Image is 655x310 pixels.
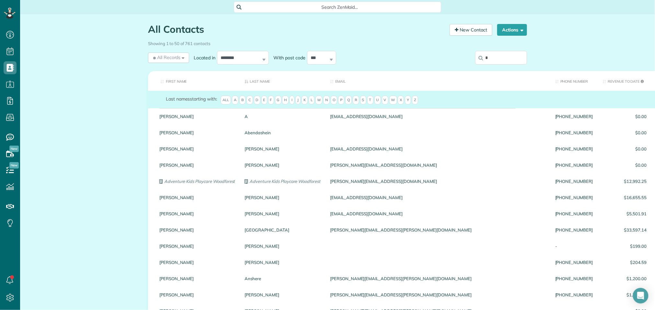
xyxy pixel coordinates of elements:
[159,195,235,200] a: [PERSON_NAME]
[245,292,321,297] a: [PERSON_NAME]
[164,179,235,184] em: Adventure Kids Playcare Woodforest
[159,114,235,119] a: [PERSON_NAME]
[603,260,647,265] span: $204.59
[325,222,550,238] div: [PERSON_NAME][EMAIL_ADDRESS][PERSON_NAME][DOMAIN_NAME]
[148,71,240,91] th: First Name: activate to sort column ascending
[9,146,19,152] span: New
[360,96,366,105] span: S
[159,147,235,151] a: [PERSON_NAME]
[166,96,190,102] span: Last names
[221,96,231,105] span: All
[550,108,598,125] div: [PHONE_NUMBER]
[325,270,550,287] div: [PERSON_NAME][EMAIL_ADDRESS][PERSON_NAME][DOMAIN_NAME]
[261,96,267,105] span: E
[275,96,282,105] span: G
[159,276,235,281] a: [PERSON_NAME]
[239,96,246,105] span: B
[247,96,253,105] span: C
[159,211,235,216] a: [PERSON_NAME]
[245,244,321,248] a: [PERSON_NAME]
[550,157,598,173] div: [PHONE_NUMBER]
[603,244,647,248] span: $199.00
[389,96,397,105] span: W
[302,96,308,105] span: K
[309,96,315,105] span: L
[245,179,321,184] a: Adventure Kids Playcare Woodforest
[245,195,321,200] a: [PERSON_NAME]
[159,130,235,135] a: [PERSON_NAME]
[603,163,647,167] span: $0.00
[159,244,235,248] a: [PERSON_NAME]
[240,71,326,91] th: Last Name: activate to sort column descending
[325,173,550,189] div: [PERSON_NAME][EMAIL_ADDRESS][DOMAIN_NAME]
[603,147,647,151] span: $0.00
[325,108,550,125] div: [EMAIL_ADDRESS][DOMAIN_NAME]
[550,238,598,254] div: -
[550,254,598,270] div: [PHONE_NUMBER]
[345,96,352,105] span: Q
[254,96,260,105] span: D
[245,147,321,151] a: [PERSON_NAME]
[603,179,647,184] span: $12,992.25
[245,163,321,167] a: [PERSON_NAME]
[550,125,598,141] div: [PHONE_NUMBER]
[603,228,647,232] span: $33,597.14
[148,24,445,35] h1: All Contacts
[550,222,598,238] div: [PHONE_NUMBER]
[353,96,359,105] span: R
[325,189,550,206] div: [EMAIL_ADDRESS][DOMAIN_NAME]
[316,96,322,105] span: M
[374,96,381,105] span: U
[367,96,373,105] span: T
[189,54,217,61] label: Located in
[159,260,235,265] a: [PERSON_NAME]
[269,54,307,61] label: With post code
[603,211,647,216] span: $5,501.91
[603,130,647,135] span: $0.00
[232,96,238,105] span: A
[550,206,598,222] div: [PHONE_NUMBER]
[245,276,321,281] a: Anshere
[148,38,527,47] div: Showing 1 to 50 of 761 contacts
[325,287,550,303] div: [PERSON_NAME][EMAIL_ADDRESS][PERSON_NAME][DOMAIN_NAME]
[398,96,404,105] span: X
[382,96,388,105] span: V
[166,96,217,102] label: starting with:
[603,276,647,281] span: $1,200.00
[450,24,492,36] a: New Contact
[325,71,550,91] th: Email: activate to sort column ascending
[159,163,235,167] a: [PERSON_NAME]
[268,96,274,105] span: F
[412,96,418,105] span: Z
[245,130,321,135] a: Abendashein
[603,195,647,200] span: $16,655.55
[338,96,344,105] span: P
[331,96,337,105] span: O
[159,228,235,232] a: [PERSON_NAME]
[250,179,321,184] em: Adventure Kids Playcare Woodforest
[550,141,598,157] div: [PHONE_NUMBER]
[598,71,652,91] th: Revenue to Date: activate to sort column ascending
[245,114,321,119] a: A
[295,96,301,105] span: J
[282,96,289,105] span: H
[550,287,598,303] div: [PHONE_NUMBER]
[550,189,598,206] div: [PHONE_NUMBER]
[603,292,647,297] span: $1,721.00
[633,288,649,304] div: Open Intercom Messenger
[325,206,550,222] div: [EMAIL_ADDRESS][DOMAIN_NAME]
[603,114,647,119] span: $0.00
[290,96,294,105] span: I
[405,96,411,105] span: Y
[497,24,527,36] button: Actions
[550,173,598,189] div: [PHONE_NUMBER]
[245,260,321,265] a: [PERSON_NAME]
[9,162,19,169] span: New
[323,96,330,105] span: N
[550,270,598,287] div: [PHONE_NUMBER]
[159,179,235,184] a: Adventure Kids Playcare Woodforest
[159,292,235,297] a: [PERSON_NAME]
[245,228,321,232] a: [GEOGRAPHIC_DATA]
[325,141,550,157] div: [EMAIL_ADDRESS][DOMAIN_NAME]
[245,211,321,216] a: [PERSON_NAME]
